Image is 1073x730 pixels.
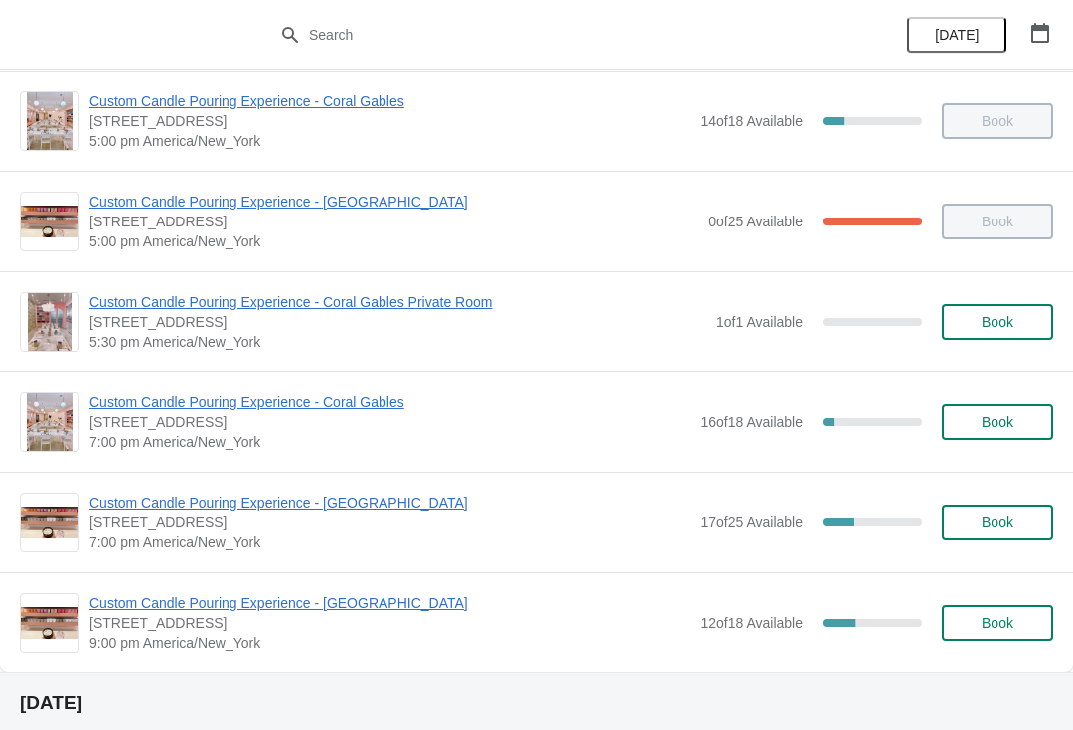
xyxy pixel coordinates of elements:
span: [DATE] [935,27,979,43]
span: 5:00 pm America/New_York [89,231,698,251]
span: Custom Candle Pouring Experience - [GEOGRAPHIC_DATA] [89,192,698,212]
span: Book [982,414,1013,430]
img: Custom Candle Pouring Experience - Coral Gables Private Room | 154 Giralda Avenue, Coral Gables, ... [28,293,72,351]
span: Custom Candle Pouring Experience - [GEOGRAPHIC_DATA] [89,493,690,512]
span: 7:00 pm America/New_York [89,432,690,452]
span: 16 of 18 Available [700,414,803,430]
span: Book [982,615,1013,631]
span: [STREET_ADDRESS] [89,111,690,131]
span: Custom Candle Pouring Experience - [GEOGRAPHIC_DATA] [89,593,690,613]
span: 1 of 1 Available [716,314,803,330]
span: 9:00 pm America/New_York [89,633,690,653]
img: Custom Candle Pouring Experience - Fort Lauderdale | 914 East Las Olas Boulevard, Fort Lauderdale... [21,607,78,640]
img: Custom Candle Pouring Experience - Fort Lauderdale | 914 East Las Olas Boulevard, Fort Lauderdale... [21,206,78,238]
span: 7:00 pm America/New_York [89,532,690,552]
button: Book [942,505,1053,540]
span: Custom Candle Pouring Experience - Coral Gables [89,392,690,412]
span: Book [982,514,1013,530]
span: [STREET_ADDRESS] [89,312,706,332]
img: Custom Candle Pouring Experience - Fort Lauderdale | 914 East Las Olas Boulevard, Fort Lauderdale... [21,507,78,539]
button: Book [942,404,1053,440]
span: [STREET_ADDRESS] [89,212,698,231]
span: [STREET_ADDRESS] [89,512,690,532]
img: Custom Candle Pouring Experience - Coral Gables | 154 Giralda Avenue, Coral Gables, FL, USA | 7:0... [27,393,74,451]
span: 0 of 25 Available [708,214,803,229]
span: Custom Candle Pouring Experience - Coral Gables [89,91,690,111]
span: 17 of 25 Available [700,514,803,530]
img: Custom Candle Pouring Experience - Coral Gables | 154 Giralda Avenue, Coral Gables, FL, USA | 5:0... [27,92,74,150]
span: 5:00 pm America/New_York [89,131,690,151]
span: [STREET_ADDRESS] [89,412,690,432]
span: 5:30 pm America/New_York [89,332,706,352]
input: Search [308,17,805,53]
h2: [DATE] [20,693,1053,713]
span: Book [982,314,1013,330]
button: Book [942,304,1053,340]
span: [STREET_ADDRESS] [89,613,690,633]
button: Book [942,605,1053,641]
button: [DATE] [907,17,1006,53]
span: 12 of 18 Available [700,615,803,631]
span: Custom Candle Pouring Experience - Coral Gables Private Room [89,292,706,312]
span: 14 of 18 Available [700,113,803,129]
